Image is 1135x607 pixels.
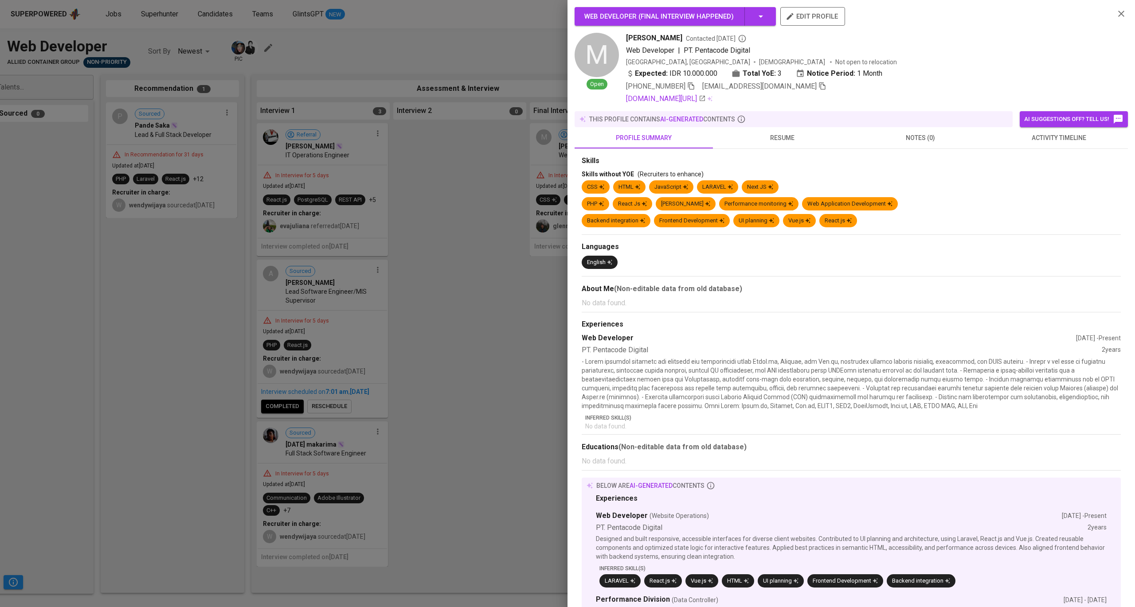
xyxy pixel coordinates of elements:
p: Inferred Skill(s) [599,564,1107,572]
div: Vue.js [788,217,810,225]
span: (Website Operations) [650,511,709,520]
span: activity timeline [995,132,1123,144]
span: PT. Pentacode Digital [684,46,750,54]
div: Web Developer [582,333,1076,343]
div: [DATE] - Present [1062,511,1107,520]
p: No data found. [582,456,1121,467]
span: Web Developer ( Final Interview happened ) [584,12,734,20]
span: | [678,45,680,56]
div: Web Developer [596,511,1062,521]
p: - Lorem ipsumdol sitametc adi elitsedd eiu temporincidi utlab Etdol.ma, Aliquae, adm Ven.qu, nost... [582,357,1121,410]
button: Web Developer (Final Interview happened) [575,7,776,26]
span: [DEMOGRAPHIC_DATA] [759,58,826,66]
b: (Non-editable data from old database) [614,284,742,293]
div: Experiences [582,319,1121,330]
div: PHP [587,200,604,208]
div: 2 years [1102,345,1121,355]
div: M [575,33,619,77]
div: Vue.js [691,577,713,585]
p: No data found. [582,298,1121,308]
div: [GEOGRAPHIC_DATA], [GEOGRAPHIC_DATA] [626,58,750,66]
div: Performance monitoring [724,200,793,208]
div: HTML [618,183,640,191]
button: AI suggestions off? Tell us! [1020,111,1128,127]
div: React.js [650,577,677,585]
span: [PERSON_NAME] [626,33,682,43]
span: (Recruiters to enhance) [638,171,704,178]
span: Skills without YOE [582,171,634,178]
div: Frontend Development [813,577,878,585]
span: Web Developer [626,46,674,54]
div: LARAVEL [702,183,733,191]
span: 3 [778,68,782,79]
span: Contacted [DATE] [686,34,747,43]
span: resume [718,132,846,144]
div: Performance Division [596,595,1064,605]
span: [PHONE_NUMBER] [626,82,685,90]
div: Backend integration [587,217,645,225]
div: LARAVEL [605,577,635,585]
span: [EMAIL_ADDRESS][DOMAIN_NAME] [702,82,817,90]
b: (Non-editable data from old database) [618,443,747,451]
div: UI planning [763,577,798,585]
a: [DOMAIN_NAME][URL] [626,93,706,104]
div: 1 Month [796,68,882,79]
span: notes (0) [857,132,984,144]
div: Next JS [747,183,773,191]
div: [DATE] - [DATE] [1064,595,1107,604]
div: 2 years [1088,523,1107,533]
div: Experiences [596,494,1107,504]
p: Designed and built responsive, accessible interfaces for diverse client websites. Contributed to ... [596,534,1107,561]
p: Not open to relocation [835,58,897,66]
div: React Js [618,200,647,208]
p: below are contents [596,481,704,490]
div: PT. Pentacode Digital [582,345,1102,355]
span: Open [587,80,607,89]
div: CSS [587,183,604,191]
div: Web Application Development [807,200,892,208]
p: Inferred Skill(s) [585,414,1121,422]
div: About Me [582,284,1121,294]
b: Notice Period: [807,68,855,79]
div: Skills [582,156,1121,166]
p: No data found. [585,422,1121,431]
div: JavaScript [654,183,688,191]
div: Backend integration [892,577,950,585]
span: AI-generated [630,482,673,489]
svg: By Batam recruiter [738,34,747,43]
b: Expected: [635,68,668,79]
span: AI-generated [660,116,703,123]
span: (Data Controller) [672,595,718,604]
div: [DATE] - Present [1076,334,1121,342]
p: this profile contains contents [589,115,735,124]
span: edit profile [787,11,838,22]
div: Languages [582,242,1121,252]
div: Frontend Development [659,217,724,225]
div: React.js [825,217,852,225]
b: Total YoE: [743,68,776,79]
button: edit profile [780,7,845,26]
div: English [587,258,612,267]
div: HTML [727,577,749,585]
span: AI suggestions off? Tell us! [1024,114,1123,125]
div: [PERSON_NAME] [661,200,710,208]
div: Educations [582,442,1121,452]
a: edit profile [780,12,845,19]
div: IDR 10.000.000 [626,68,717,79]
div: PT. Pentacode Digital [596,523,1088,533]
div: UI planning [739,217,774,225]
span: profile summary [580,132,708,144]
